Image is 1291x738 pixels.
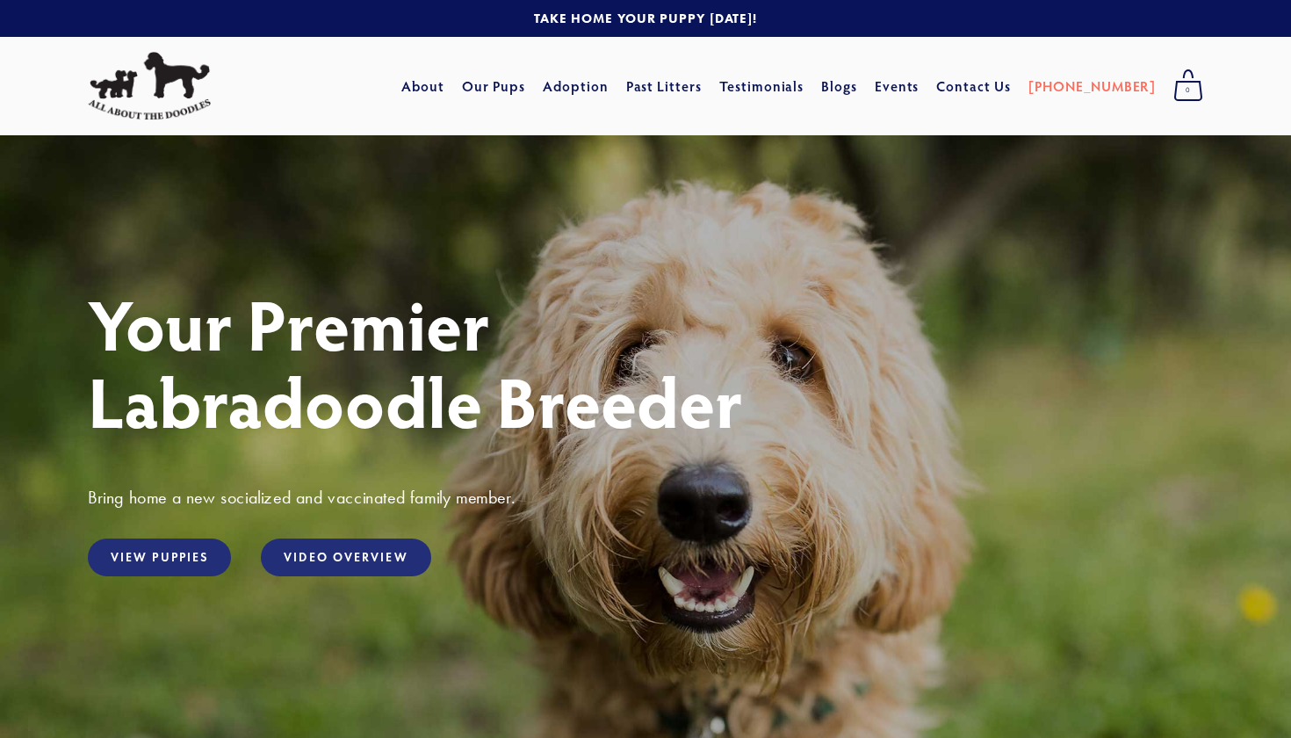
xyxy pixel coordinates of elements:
a: Our Pups [462,70,526,102]
a: Past Litters [626,76,703,95]
a: View Puppies [88,539,231,576]
img: All About The Doodles [88,52,211,120]
a: Events [875,70,920,102]
a: 0 items in cart [1165,64,1212,108]
h3: Bring home a new socialized and vaccinated family member. [88,486,1203,509]
a: [PHONE_NUMBER] [1028,70,1156,102]
h1: Your Premier Labradoodle Breeder [88,285,1203,439]
a: About [401,70,444,102]
a: Blogs [821,70,857,102]
a: Adoption [543,70,609,102]
a: Video Overview [261,539,430,576]
a: Contact Us [936,70,1011,102]
span: 0 [1173,79,1203,102]
a: Testimonials [719,70,804,102]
